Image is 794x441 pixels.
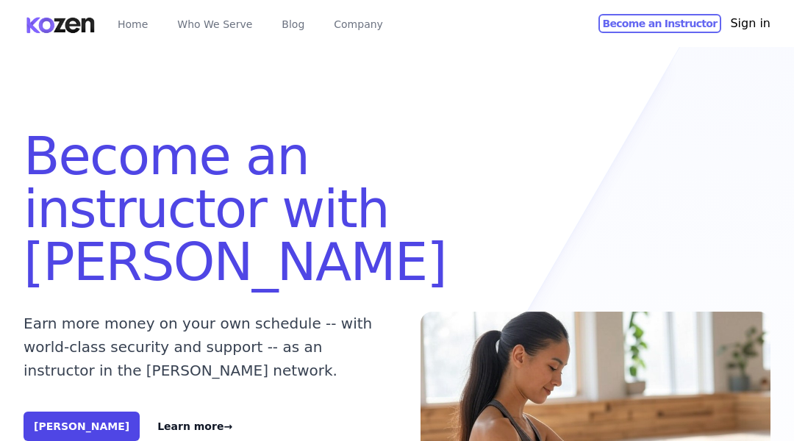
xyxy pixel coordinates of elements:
[223,420,232,432] span: →
[730,15,770,32] button: Sign in
[24,312,373,382] p: Earn more money on your own schedule -- with world-class security and support -- as an instructor...
[598,14,722,33] a: Become an Instructor
[24,412,140,441] a: [PERSON_NAME]
[24,1,97,46] img: Kozen
[157,417,232,435] a: Learn more
[24,129,518,288] h1: Become an instructor with [PERSON_NAME]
